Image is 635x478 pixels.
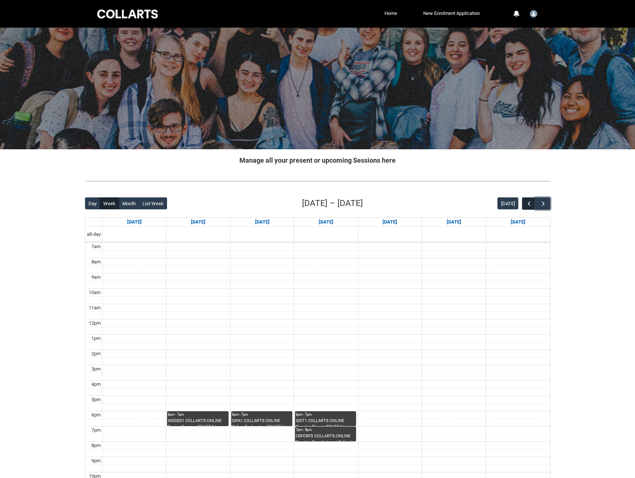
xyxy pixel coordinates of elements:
h2: [DATE] – [DATE] [302,197,363,210]
div: 6pm - 7pm [232,412,292,417]
a: Go to October 16, 2025 [381,218,399,226]
div: 3pm [90,365,102,373]
div: INDDED1 COLLARTS:ONLINE Design Drawing STAGE 1 | Online | [PERSON_NAME] [168,418,227,426]
div: 12pm [87,319,102,327]
button: Day [85,197,100,209]
button: User Profile Student.bmckenn.20253173 [528,7,539,19]
h2: Manage all your present or upcoming Sessions here [85,155,550,165]
div: 4pm [90,381,102,388]
div: CRFCRFS COLLARTS:ONLINE Creative Foundations | Online | [PERSON_NAME] [296,433,355,441]
div: 9am [90,274,102,281]
a: Go to October 15, 2025 [317,218,335,226]
img: REDU_GREY_LINE [85,177,550,185]
div: 1pm [90,335,102,342]
a: Home [383,8,399,19]
button: [DATE] [497,197,518,209]
div: 6pm [90,411,102,419]
div: 10am [87,289,102,296]
div: 2pm [90,350,102,357]
div: 9pm [90,457,102,465]
button: List Week [139,197,167,209]
a: Go to October 18, 2025 [509,218,527,226]
div: 8am [90,258,102,266]
a: New Enrolment Application [421,8,482,19]
div: 11am [87,304,102,312]
img: Student.bmckenn.20253173 [530,10,537,18]
a: Go to October 14, 2025 [254,218,271,226]
button: Next Week [536,197,550,210]
div: 7am [90,243,102,250]
div: 7pm [90,427,102,434]
div: 5pm [90,396,102,403]
div: IDDT1 COLLARTS:ONLINE Creative Theory STAGE 1 | Online | [PERSON_NAME] [296,418,355,426]
div: 6pm - 7pm [168,412,227,417]
div: 8pm [90,442,102,449]
a: Go to October 13, 2025 [189,218,207,226]
span: all-day [85,231,102,238]
button: Week [100,197,119,209]
div: 6pm - 7pm [296,412,355,417]
a: Go to October 17, 2025 [445,218,463,226]
a: Go to October 12, 2025 [126,218,143,226]
div: 7pm - 8pm [296,427,355,432]
button: Month [119,197,139,209]
div: IDPA1 COLLARTS:ONLINE Colour Exploration STAGE 1 | Online | [PERSON_NAME] [232,418,292,426]
button: Previous Week [522,197,536,210]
